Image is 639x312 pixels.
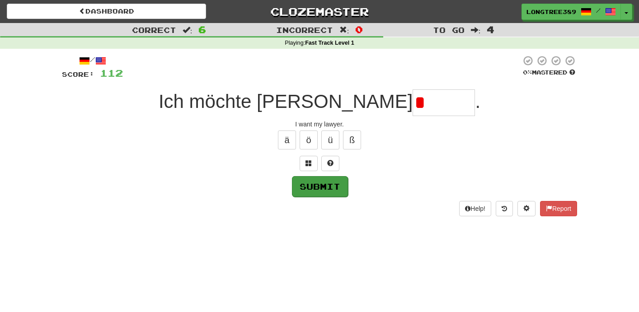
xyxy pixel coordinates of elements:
[523,69,532,76] span: 0 %
[159,91,413,112] span: Ich möchte [PERSON_NAME]
[526,8,576,16] span: LongTree389
[540,201,577,216] button: Report
[471,26,481,34] span: :
[496,201,513,216] button: Round history (alt+y)
[62,70,94,78] span: Score:
[292,176,348,197] button: Submit
[522,4,621,20] a: LongTree389 /
[62,55,123,66] div: /
[62,120,577,129] div: I want my lawyer.
[355,24,363,35] span: 0
[321,130,339,149] button: ü
[475,91,480,112] span: .
[321,156,339,171] button: Single letter hint - you only get 1 per sentence and score half the points! alt+h
[339,26,349,34] span: :
[198,24,206,35] span: 6
[305,40,354,46] strong: Fast Track Level 1
[220,4,419,19] a: Clozemaster
[459,201,491,216] button: Help!
[7,4,206,19] a: Dashboard
[521,69,577,77] div: Mastered
[100,67,123,79] span: 112
[300,130,318,149] button: ö
[276,25,333,34] span: Incorrect
[596,7,601,14] span: /
[278,130,296,149] button: ä
[433,25,465,34] span: To go
[487,24,494,35] span: 4
[132,25,176,34] span: Correct
[183,26,193,34] span: :
[343,130,361,149] button: ß
[300,156,318,171] button: Switch sentence to multiple choice alt+p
